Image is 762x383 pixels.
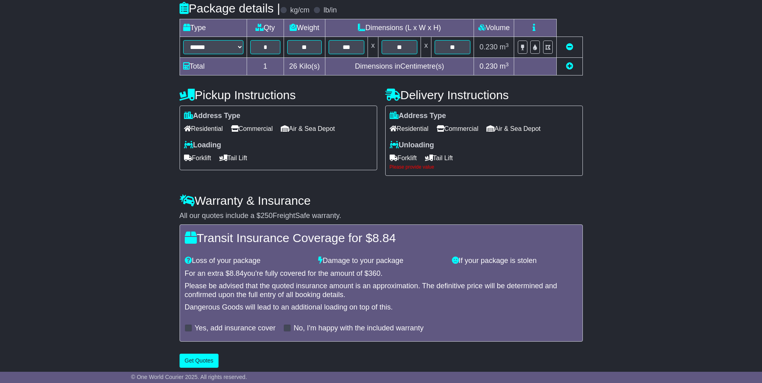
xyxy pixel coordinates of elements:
span: 360 [368,269,380,277]
td: Volume [474,19,514,37]
span: m [500,43,509,51]
td: Total [180,58,247,75]
label: lb/in [323,6,337,15]
div: Please be advised that the quoted insurance amount is an approximation. The definitive price will... [185,282,578,299]
span: 250 [261,212,273,220]
span: Tail Lift [219,152,247,164]
label: Address Type [184,112,241,120]
span: 8.84 [372,231,396,244]
a: Remove this item [566,43,573,51]
td: Kilo(s) [284,58,325,75]
span: 26 [289,62,297,70]
div: Dangerous Goods will lead to an additional loading on top of this. [185,303,578,312]
span: 0.230 [480,43,498,51]
div: If your package is stolen [448,257,582,265]
td: Dimensions in Centimetre(s) [325,58,474,75]
sup: 3 [506,42,509,48]
td: 1 [247,58,284,75]
span: Commercial [231,122,273,135]
span: 0.230 [480,62,498,70]
span: Forklift [390,152,417,164]
td: Dimensions (L x W x H) [325,19,474,37]
span: Commercial [437,122,478,135]
label: Address Type [390,112,446,120]
a: Add new item [566,62,573,70]
span: © One World Courier 2025. All rights reserved. [131,374,247,380]
h4: Warranty & Insurance [180,194,583,207]
td: x [421,37,431,58]
h4: Transit Insurance Coverage for $ [185,231,578,244]
span: Residential [390,122,429,135]
div: Please provide value [390,164,578,170]
span: Forklift [184,152,211,164]
label: Yes, add insurance cover [195,324,276,333]
td: x [368,37,378,58]
div: All our quotes include a $ FreightSafe warranty. [180,212,583,220]
h4: Pickup Instructions [180,88,377,102]
td: Type [180,19,247,37]
label: Unloading [390,141,434,150]
label: kg/cm [290,6,309,15]
div: For an extra $ you're fully covered for the amount of $ . [185,269,578,278]
label: No, I'm happy with the included warranty [294,324,424,333]
span: 8.84 [230,269,244,277]
sup: 3 [506,61,509,67]
label: Loading [184,141,221,150]
td: Weight [284,19,325,37]
h4: Delivery Instructions [385,88,583,102]
span: m [500,62,509,70]
div: Loss of your package [181,257,315,265]
span: Tail Lift [425,152,453,164]
div: Damage to your package [314,257,448,265]
h4: Package details | [180,2,280,15]
span: Air & Sea Depot [281,122,335,135]
button: Get Quotes [180,354,219,368]
span: Air & Sea Depot [486,122,541,135]
td: Qty [247,19,284,37]
span: Residential [184,122,223,135]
